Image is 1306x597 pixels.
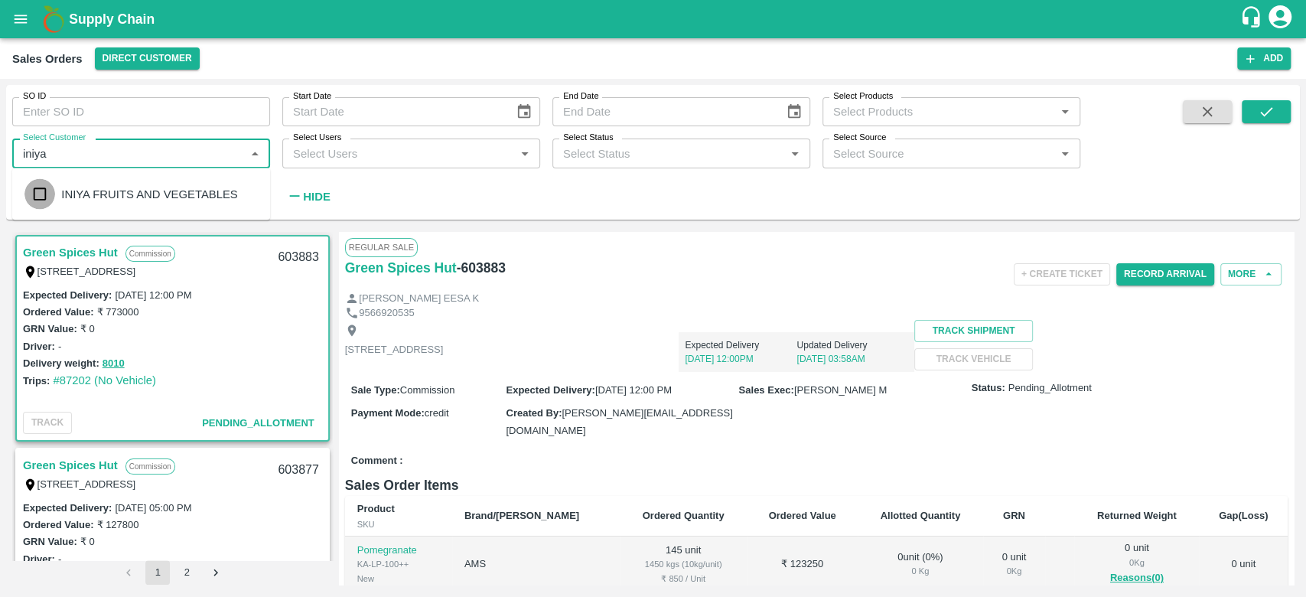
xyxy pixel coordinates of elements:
div: 0 unit [995,550,1033,579]
label: Start Date [293,90,331,103]
p: [PERSON_NAME] EESA K [359,292,479,306]
label: Payment Mode : [351,407,425,419]
strong: Hide [303,191,330,203]
span: Pending_Allotment [1008,381,1092,396]
button: Add [1237,47,1291,70]
button: Choose date [780,97,809,126]
div: New [357,572,440,586]
a: Green Spices Hut [23,455,118,475]
label: Sales Exec : [739,384,794,396]
div: 1450 kgs (10kg/unit) [632,557,735,571]
div: 603877 [269,452,327,488]
p: 9566920535 [359,306,414,321]
h6: - 603883 [457,257,506,279]
div: 603883 [269,240,327,276]
a: #87202 (No Vehicle) [53,374,156,387]
label: Expected Delivery : [23,289,112,301]
button: More [1220,263,1282,285]
b: Allotted Quantity [881,510,961,521]
label: ₹ 127800 [96,519,138,530]
div: 0 Kg [870,564,971,578]
span: Commission [400,384,455,396]
div: ₹ 850 / Unit [632,572,735,586]
img: logo [38,4,69,34]
p: Commission [125,246,175,262]
p: Pomegranate [357,543,440,558]
button: Go to page 2 [174,560,199,585]
label: Select Users [293,132,341,144]
a: Green Spices Hut [345,257,457,279]
label: [DATE] 12:00 PM [115,289,191,301]
button: Select DC [95,47,200,70]
label: ₹ 0 [80,536,95,547]
span: [DATE] 12:00 PM [595,384,672,396]
button: Open [785,144,805,164]
td: 145 unit [620,537,747,592]
label: Ordered Value: [23,519,93,530]
label: Select Customer [23,132,86,144]
label: Status: [972,381,1005,396]
div: 0 Kg [995,564,1033,578]
button: Hide [282,184,334,210]
label: GRN Value: [23,536,77,547]
label: Trips: [23,375,50,387]
input: Select Users [287,143,510,163]
button: Reasons(0) [1086,569,1187,587]
td: ₹ 123250 [747,537,858,592]
div: 0 unit [1086,541,1187,587]
td: 0 unit [1199,537,1288,592]
span: [PERSON_NAME] M [794,384,887,396]
div: Sales Orders [12,49,83,69]
label: Comment : [351,454,403,468]
label: Select Status [563,132,614,144]
span: Pending_Allotment [202,417,314,429]
button: Open [515,144,535,164]
label: End Date [563,90,598,103]
label: - [58,341,61,352]
button: Track Shipment [914,320,1032,342]
label: SO ID [23,90,46,103]
label: Sale Type : [351,384,400,396]
div: KA-LP-100++ [357,557,440,571]
div: account of current user [1266,3,1294,35]
p: [STREET_ADDRESS] [345,343,444,357]
label: Select Source [833,132,886,144]
a: Supply Chain [69,8,1239,30]
input: Select Status [557,143,780,163]
button: 8010 [103,355,125,373]
button: Open [1055,144,1075,164]
td: AMS [452,537,620,592]
label: Created By : [506,407,562,419]
label: Ordered Value: [23,306,93,318]
label: Expected Delivery : [23,502,112,514]
div: 0 unit ( 0 %) [870,550,971,579]
input: Start Date [282,97,503,126]
p: [DATE] 12:00PM [685,352,796,366]
label: Select Products [833,90,893,103]
a: Green Spices Hut [23,243,118,263]
button: Go to next page [204,560,228,585]
button: Choose date [510,97,539,126]
label: ₹ 773000 [96,306,138,318]
span: credit [425,407,449,419]
p: Updated Delivery [796,338,908,352]
div: customer-support [1239,5,1266,33]
p: [DATE] 03:58AM [796,352,908,366]
label: [STREET_ADDRESS] [37,266,136,277]
label: [DATE] 05:00 PM [115,502,191,514]
b: Ordered Value [769,510,836,521]
input: Enter SO ID [12,97,270,126]
button: Open [1055,102,1075,122]
nav: pagination navigation [114,560,230,585]
b: GRN [1003,510,1025,521]
label: Driver: [23,341,55,352]
b: Product [357,503,395,514]
p: Commission [125,458,175,475]
button: Close [245,144,265,164]
b: Supply Chain [69,11,155,27]
button: Record Arrival [1116,263,1214,285]
b: Brand/[PERSON_NAME] [464,510,579,521]
label: - [58,553,61,565]
input: Select Customer [17,143,240,163]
